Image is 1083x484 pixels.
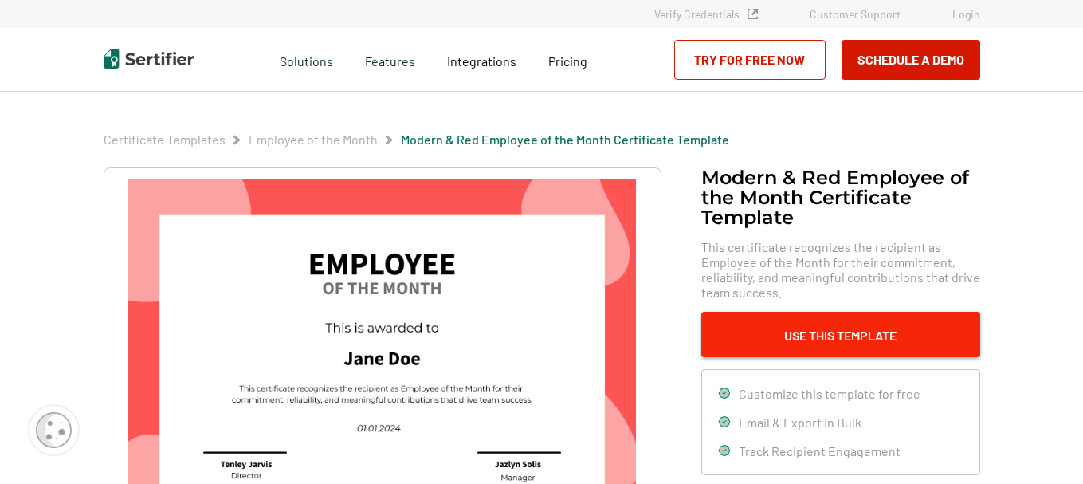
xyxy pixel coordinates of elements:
[104,132,226,147] a: Certificate Templates
[674,40,826,80] a: Try for Free Now
[842,40,980,80] button: Schedule a Demo
[548,49,587,69] a: Pricing
[249,132,378,147] a: Employee of the Month
[952,7,980,21] a: Login
[739,443,901,458] span: Track Recipient Engagement
[739,386,920,401] span: Customize this template for free
[365,49,415,69] span: Features
[1003,407,1083,484] iframe: Chat Widget
[810,7,901,21] a: Customer Support
[104,132,729,148] div: Breadcrumb
[36,412,72,448] img: Cookie Popup Icon
[104,49,194,69] img: Sertifier | Digital Credentialing Platform
[654,7,758,21] a: Verify Credentials
[748,9,758,19] img: Verified
[701,239,980,300] span: This certificate recognizes the recipient as Employee of the Month for their commitment, reliabil...
[701,167,980,227] h1: Modern & Red Employee of the Month Certificate Template
[701,312,980,357] button: Use This Template
[401,132,729,147] a: Modern & Red Employee of the Month Certificate Template
[447,49,516,69] a: Integrations
[739,415,861,430] span: Email & Export in Bulk
[280,49,333,69] span: Solutions
[447,53,516,69] span: Integrations
[548,53,587,69] span: Pricing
